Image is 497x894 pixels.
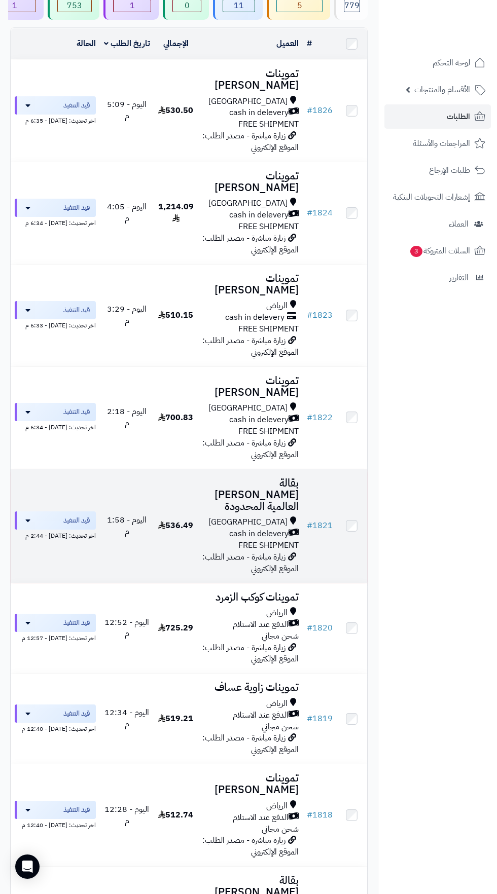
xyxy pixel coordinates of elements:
span: الدفع عند الاستلام [233,710,289,721]
a: #1821 [307,519,333,532]
span: 725.29 [158,622,193,634]
a: العميل [276,38,299,50]
span: 512.74 [158,809,193,821]
span: المراجعات والأسئلة [413,136,470,151]
div: اخر تحديث: [DATE] - 2:44 م [15,530,96,540]
span: اليوم - 4:05 م [107,201,147,225]
span: اليوم - 12:28 م [104,803,149,827]
span: [GEOGRAPHIC_DATA] [208,96,288,107]
h3: تموينات [PERSON_NAME] [202,170,299,194]
span: # [307,207,312,219]
span: قيد التنفيذ [63,709,90,719]
div: اخر تحديث: [DATE] - 6:33 م [15,319,96,330]
span: FREE SHIPMENT [238,220,299,233]
span: التقارير [449,271,469,285]
span: قيد التنفيذ [63,305,90,315]
span: 530.50 [158,104,193,117]
span: قيد التنفيذ [63,203,90,213]
a: الحالة [77,38,96,50]
span: زيارة مباشرة - مصدر الطلب: الموقع الإلكتروني [202,437,299,461]
h3: تموينات [PERSON_NAME] [202,375,299,398]
span: السلات المتروكة [409,244,470,258]
span: زيارة مباشرة - مصدر الطلب: الموقع الإلكتروني [202,642,299,665]
span: زيارة مباشرة - مصدر الطلب: الموقع الإلكتروني [202,551,299,575]
span: الطلبات [447,109,470,124]
span: زيارة مباشرة - مصدر الطلب: الموقع الإلكتروني [202,834,299,858]
a: السلات المتروكة3 [384,239,491,263]
a: #1822 [307,412,333,424]
a: #1823 [307,309,333,321]
span: FREE SHIPMENT [238,539,299,551]
span: لوحة التحكم [433,56,470,70]
span: الرياض [266,698,288,710]
div: اخر تحديث: [DATE] - 12:40 م [15,723,96,733]
a: العملاء [384,212,491,236]
div: اخر تحديث: [DATE] - 12:40 م [15,819,96,830]
img: logo-2.png [428,27,487,49]
span: العملاء [449,217,469,231]
span: 519.21 [158,713,193,725]
span: cash in delevery [225,312,285,323]
div: اخر تحديث: [DATE] - 6:34 م [15,421,96,432]
span: قيد التنفيذ [63,618,90,628]
span: زيارة مباشرة - مصدر الطلب: الموقع الإلكتروني [202,732,299,756]
span: الرياض [266,800,288,812]
span: # [307,309,312,321]
span: اليوم - 2:18 م [107,405,147,429]
span: قيد التنفيذ [63,407,90,417]
a: الإجمالي [163,38,189,50]
div: اخر تحديث: [DATE] - 12:57 م [15,632,96,643]
div: اخر تحديث: [DATE] - 6:34 م [15,217,96,228]
span: اليوم - 12:34 م [104,706,149,730]
a: الطلبات [384,104,491,129]
span: الرياض [266,300,288,312]
span: زيارة مباشرة - مصدر الطلب: الموقع الإلكتروني [202,130,299,154]
span: # [307,412,312,424]
div: Open Intercom Messenger [15,854,40,879]
a: #1819 [307,713,333,725]
span: شحن مجاني [262,721,299,733]
h3: تموينات [PERSON_NAME] [202,273,299,296]
span: زيارة مباشرة - مصدر الطلب: الموقع الإلكتروني [202,334,299,358]
a: #1820 [307,622,333,634]
h3: تموينات كوكب الزمرد [202,591,299,603]
a: #1818 [307,809,333,821]
span: اليوم - 12:52 م [104,616,149,640]
a: #1826 [307,104,333,117]
span: cash in delevery [229,414,289,426]
a: المراجعات والأسئلة [384,131,491,156]
span: اليوم - 1:58 م [107,514,147,538]
span: اليوم - 3:29 م [107,303,147,327]
span: 1,214.09 [158,201,194,225]
span: # [307,809,312,821]
span: زيارة مباشرة - مصدر الطلب: الموقع الإلكتروني [202,232,299,256]
span: الدفع عند الاستلام [233,812,289,824]
span: [GEOGRAPHIC_DATA] [208,198,288,209]
a: تاريخ الطلب [104,38,150,50]
span: cash in delevery [229,107,289,119]
span: قيد التنفيذ [63,515,90,526]
div: اخر تحديث: [DATE] - 6:35 م [15,115,96,125]
h3: تموينات [PERSON_NAME] [202,68,299,91]
span: الدفع عند الاستلام [233,619,289,630]
span: اليوم - 5:09 م [107,98,147,122]
span: FREE SHIPMENT [238,323,299,335]
a: # [307,38,312,50]
span: cash in delevery [229,528,289,540]
span: الأقسام والمنتجات [414,83,470,97]
span: 3 [410,246,422,257]
span: الرياض [266,607,288,619]
span: قيد التنفيذ [63,805,90,815]
span: شحن مجاني [262,823,299,835]
a: إشعارات التحويلات البنكية [384,185,491,209]
span: 700.83 [158,412,193,424]
h3: تموينات زاوية عساف [202,682,299,693]
span: قيد التنفيذ [63,100,90,110]
h3: بقالة [PERSON_NAME] العالمية المحدودة [202,477,299,512]
span: FREE SHIPMENT [238,118,299,130]
span: 536.49 [158,519,193,532]
span: 510.15 [158,309,193,321]
span: [GEOGRAPHIC_DATA] [208,402,288,414]
a: التقارير [384,266,491,290]
h3: تموينات [PERSON_NAME] [202,772,299,796]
